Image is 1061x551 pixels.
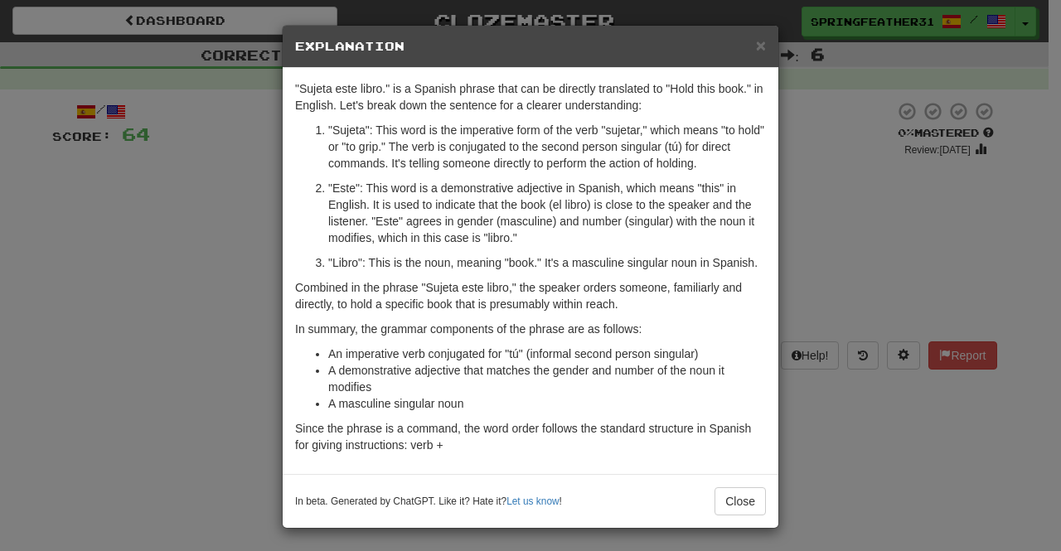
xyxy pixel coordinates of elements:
p: In summary, the grammar components of the phrase are as follows: [295,321,766,337]
li: An imperative verb conjugated for "tú" (informal second person singular) [328,346,766,362]
p: "Este": This word is a demonstrative adjective in Spanish, which means "this" in English. It is u... [328,180,766,246]
span: × [756,36,766,55]
button: Close [715,487,766,515]
p: "Sujeta este libro." is a Spanish phrase that can be directly translated to "Hold this book." in ... [295,80,766,114]
p: Combined in the phrase "Sujeta este libro," the speaker orders someone, familiarly and directly, ... [295,279,766,312]
h5: Explanation [295,38,766,55]
p: "Sujeta": This word is the imperative form of the verb "sujetar," which means "to hold" or "to gr... [328,122,766,172]
p: Since the phrase is a command, the word order follows the standard structure in Spanish for givin... [295,420,766,453]
li: A masculine singular noun [328,395,766,412]
p: "Libro": This is the noun, meaning "book." It's a masculine singular noun in Spanish. [328,254,766,271]
small: In beta. Generated by ChatGPT. Like it? Hate it? ! [295,495,562,509]
li: A demonstrative adjective that matches the gender and number of the noun it modifies [328,362,766,395]
a: Let us know [506,495,559,507]
button: Close [756,36,766,54]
